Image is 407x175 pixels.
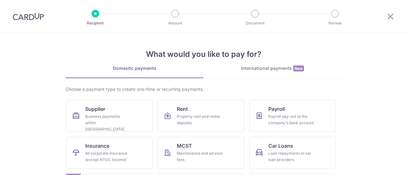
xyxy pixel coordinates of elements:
span: MCST [177,142,192,150]
img: CardUp [13,13,44,20]
span: Rent [177,105,188,113]
div: Domestic payments [66,65,203,71]
a: InsuranceAll corporate insurance (except NTUC Income) [66,137,153,169]
span: Car Loans [268,142,293,150]
div: Loan repayments to car loan providers [268,150,314,163]
a: MCSTMaintenance and service fees [158,137,244,169]
div: International payments [203,65,341,72]
p: Review [312,20,359,26]
div: Choose a payment type to create one-time or recurring payments. [66,86,341,92]
div: All corporate insurance (except NTUC Income) [85,150,131,163]
span: Payroll [268,105,285,113]
a: Car LoansLoan repayments to car loan providers [249,137,336,169]
div: Business payments within [GEOGRAPHIC_DATA] [85,113,131,132]
p: Amount [152,20,199,26]
a: SupplierBusiness payments within [GEOGRAPHIC_DATA] [66,100,153,132]
p: Recipient [72,20,119,26]
p: Document [231,20,279,26]
a: PayrollPayroll pay-out to the company's bank account [249,100,336,132]
div: Maintenance and service fees [177,150,223,163]
span: Insurance [85,142,109,150]
h4: What would you like to pay for? [66,49,341,60]
div: Property rent and rental deposits [177,113,223,126]
a: RentProperty rent and rental deposits [158,100,244,132]
span: New [293,65,304,71]
div: Payroll pay-out to the company's bank account [268,113,314,126]
span: Supplier [85,105,105,113]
